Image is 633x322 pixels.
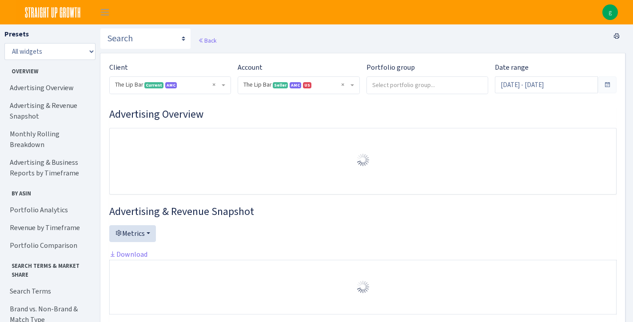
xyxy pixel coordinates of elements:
[109,205,617,218] h3: Widget #2
[4,219,93,237] a: Revenue by Timeframe
[4,125,93,154] a: Monthly Rolling Breakdown
[109,62,128,73] label: Client
[4,29,29,40] label: Presets
[238,77,359,94] span: The Lip Bar <span class="badge badge-success">Seller</span><span class="badge badge-primary" data...
[341,80,344,89] span: Remove all items
[4,154,93,182] a: Advertising & Business Reports by Timeframe
[4,79,93,97] a: Advertising Overview
[5,186,93,198] span: By ASIN
[238,62,263,73] label: Account
[366,62,415,73] label: Portfolio group
[4,97,93,125] a: Advertising & Revenue Snapshot
[356,153,370,167] img: Preloader
[198,36,216,44] a: Back
[5,258,93,278] span: Search Terms & Market Share
[94,5,116,20] button: Toggle navigation
[495,62,529,73] label: Date range
[109,108,617,121] h3: Widget #1
[4,237,93,254] a: Portfolio Comparison
[110,77,231,94] span: The Lip Bar <span class="badge badge-success">Current</span><span class="badge badge-primary">AMC...
[602,4,618,20] img: gina
[109,250,147,259] a: Download
[109,225,156,242] button: Metrics
[144,82,163,88] span: Current
[273,82,288,88] span: Seller
[243,80,348,89] span: The Lip Bar <span class="badge badge-success">Seller</span><span class="badge badge-primary" data...
[356,280,370,294] img: Preloader
[4,282,93,300] a: Search Terms
[4,201,93,219] a: Portfolio Analytics
[290,82,301,88] span: Amazon Marketing Cloud
[303,82,311,88] span: US
[212,80,215,89] span: Remove all items
[602,4,618,20] a: g
[5,64,93,76] span: Overview
[165,82,177,88] span: AMC
[367,77,488,93] input: Select portfolio group...
[115,80,220,89] span: The Lip Bar <span class="badge badge-success">Current</span><span class="badge badge-primary">AMC...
